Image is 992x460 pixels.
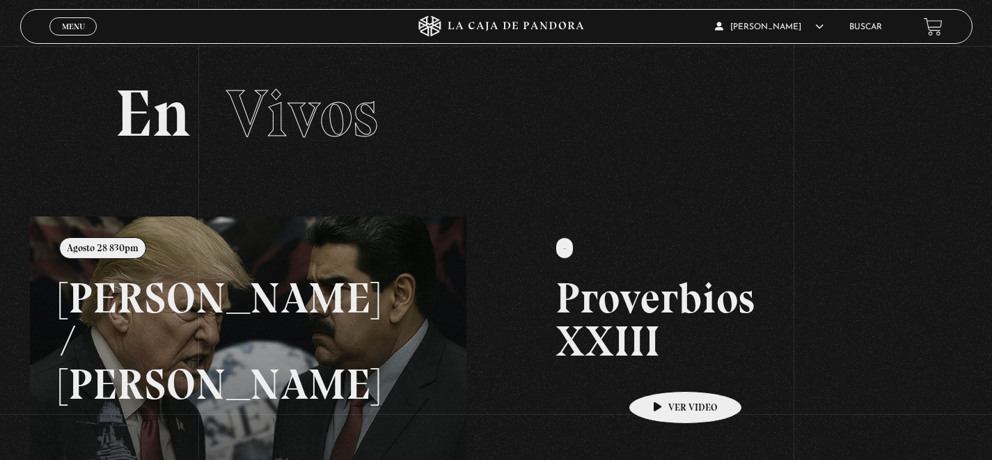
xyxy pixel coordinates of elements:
[115,81,876,147] h2: En
[57,34,90,44] span: Cerrar
[924,17,943,36] a: View your shopping cart
[62,22,85,31] span: Menu
[226,74,378,153] span: Vivos
[715,23,824,31] span: [PERSON_NAME]
[849,23,882,31] a: Buscar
